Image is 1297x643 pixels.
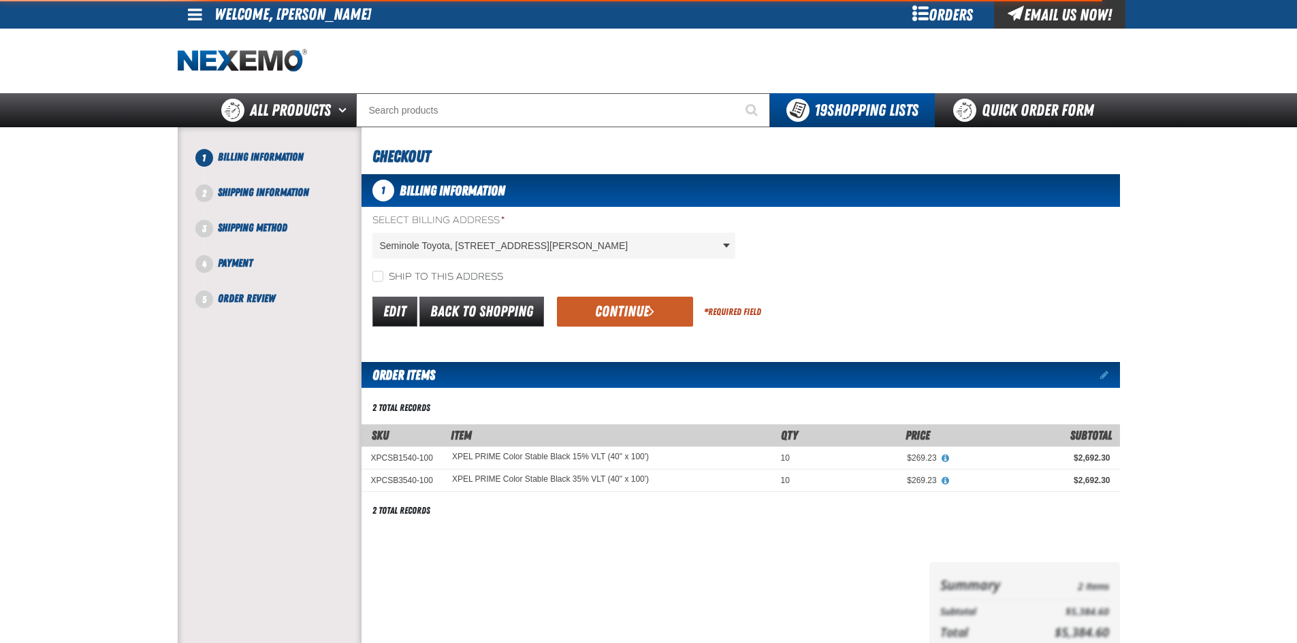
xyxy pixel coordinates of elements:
[1055,624,1109,640] span: $5,384.60
[937,475,955,487] button: View All Prices for XPEL PRIME Color Stable Black 35% VLT (40" x 100')
[218,257,253,269] span: Payment
[218,186,309,199] span: Shipping Information
[1100,370,1120,380] a: Edit items
[781,476,790,485] span: 10
[940,621,1029,643] th: Total
[362,469,443,492] td: XPCSB3540-100
[419,297,544,327] a: Back to Shopping
[372,297,417,327] a: Edit
[194,149,362,307] nav: Checkout steps. Current step is Billing Information. Step 1 of 5
[781,428,798,442] span: Qty
[178,49,307,73] a: Home
[334,93,356,127] button: Open All Products pages
[372,214,735,227] label: Select Billing Address
[195,255,213,273] span: 4
[195,149,213,167] span: 1
[372,504,430,517] div: 2 total records
[935,93,1119,127] a: Quick Order Form
[940,573,1029,597] th: Summary
[937,452,955,465] button: View All Prices for XPEL PRIME Color Stable Black 15% VLT (40" x 100')
[814,101,918,120] span: Shopping Lists
[372,401,430,414] div: 2 total records
[451,428,472,442] span: Item
[452,475,649,484] : XPEL PRIME Color Stable Black 35% VLT (40" x 100')
[218,221,287,234] span: Shipping Method
[218,292,275,305] span: Order Review
[250,98,331,122] span: All Products
[204,184,362,220] li: Shipping Information. Step 2 of 5. Not Completed
[809,475,937,486] div: $269.23
[814,101,827,120] strong: 19
[770,93,935,127] button: You have 19 Shopping Lists. Open to view details
[372,271,503,284] label: Ship to this address
[809,452,937,463] div: $269.23
[704,306,761,318] div: Required Field
[557,297,693,327] button: Continue
[372,428,389,442] a: SKU
[1028,573,1108,597] td: 2 Items
[362,446,443,469] td: XPCSB1540-100
[452,452,649,462] : XPEL PRIME Color Stable Black 15% VLT (40" x 100')
[781,453,790,463] span: 10
[1028,603,1108,621] td: $5,384.60
[1070,428,1112,442] span: Subtotal
[204,291,362,307] li: Order Review. Step 5 of 5. Not Completed
[906,428,930,442] span: Price
[218,150,304,163] span: Billing Information
[372,271,383,282] input: Ship to this address
[195,184,213,202] span: 2
[195,291,213,308] span: 5
[204,149,362,184] li: Billing Information. Step 1 of 5. Not Completed
[372,147,430,166] span: Checkout
[362,362,435,388] h2: Order Items
[400,182,505,199] span: Billing Information
[204,220,362,255] li: Shipping Method. Step 3 of 5. Not Completed
[372,180,394,201] span: 1
[940,603,1029,621] th: Subtotal
[195,220,213,237] span: 3
[956,475,1110,486] div: $2,692.30
[178,49,307,73] img: Nexemo logo
[356,93,770,127] input: Search
[956,452,1110,463] div: $2,692.30
[736,93,770,127] button: Start Searching
[204,255,362,291] li: Payment. Step 4 of 5. Not Completed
